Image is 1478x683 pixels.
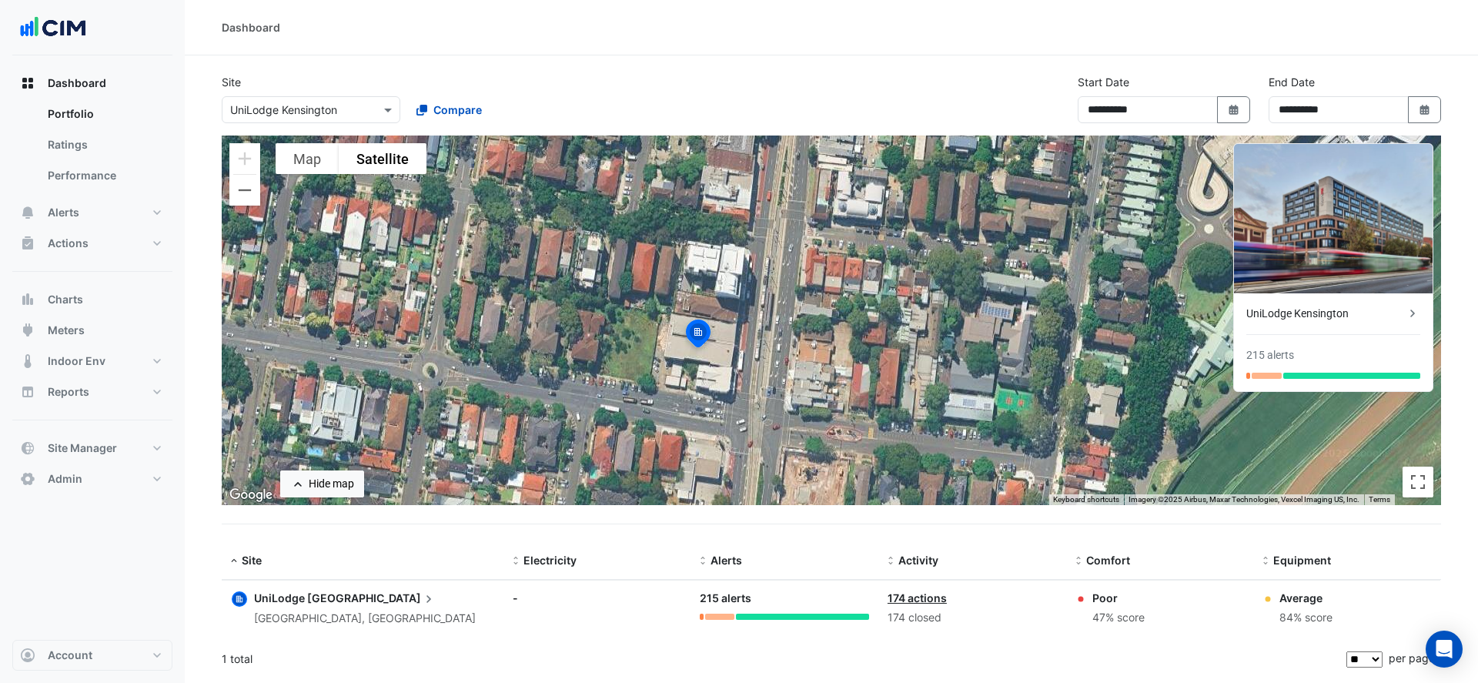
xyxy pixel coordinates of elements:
[12,284,172,315] button: Charts
[681,317,715,354] img: site-pin-selected.svg
[711,554,742,567] span: Alerts
[1092,609,1145,627] div: 47% score
[20,384,35,400] app-icon: Reports
[20,205,35,220] app-icon: Alerts
[48,323,85,338] span: Meters
[1279,590,1333,606] div: Average
[226,485,276,505] a: Open this area in Google Maps (opens a new window)
[48,236,89,251] span: Actions
[1234,144,1433,293] img: UniLodge Kensington
[12,640,172,671] button: Account
[406,96,492,123] button: Compare
[12,315,172,346] button: Meters
[48,205,79,220] span: Alerts
[35,129,172,160] a: Ratings
[898,554,938,567] span: Activity
[35,99,172,129] a: Portfolio
[20,353,35,369] app-icon: Indoor Env
[20,471,35,487] app-icon: Admin
[1426,631,1463,668] div: Open Intercom Messenger
[48,440,117,456] span: Site Manager
[12,377,172,407] button: Reports
[12,433,172,464] button: Site Manager
[242,554,262,567] span: Site
[226,485,276,505] img: Google
[433,102,482,118] span: Compare
[307,590,436,607] span: [GEOGRAPHIC_DATA]
[222,19,280,35] div: Dashboard
[1227,103,1241,116] fa-icon: Select Date
[1246,306,1405,322] div: UniLodge Kensington
[339,143,426,174] button: Show satellite imagery
[1418,103,1432,116] fa-icon: Select Date
[12,346,172,377] button: Indoor Env
[523,554,577,567] span: Electricity
[888,591,947,604] a: 174 actions
[222,74,241,90] label: Site
[1078,74,1129,90] label: Start Date
[20,75,35,91] app-icon: Dashboard
[48,471,82,487] span: Admin
[1269,74,1315,90] label: End Date
[20,323,35,338] app-icon: Meters
[18,12,88,43] img: Company Logo
[1273,554,1331,567] span: Equipment
[48,648,92,663] span: Account
[222,640,1343,678] div: 1 total
[309,476,354,492] div: Hide map
[12,197,172,228] button: Alerts
[1403,467,1433,497] button: Toggle fullscreen view
[888,609,1057,627] div: 174 closed
[48,75,106,91] span: Dashboard
[276,143,339,174] button: Show street map
[12,68,172,99] button: Dashboard
[280,470,364,497] button: Hide map
[229,175,260,206] button: Zoom out
[254,610,476,628] div: [GEOGRAPHIC_DATA], [GEOGRAPHIC_DATA]
[1086,554,1130,567] span: Comfort
[1389,651,1435,665] span: per page
[35,160,172,191] a: Performance
[229,143,260,174] button: Zoom in
[254,591,305,604] span: UniLodge
[1129,495,1359,504] span: Imagery ©2025 Airbus, Maxar Technologies, Vexcel Imaging US, Inc.
[20,292,35,307] app-icon: Charts
[700,590,869,608] div: 215 alerts
[1279,609,1333,627] div: 84% score
[1246,347,1294,363] div: 215 alerts
[20,236,35,251] app-icon: Actions
[1092,590,1145,606] div: Poor
[12,99,172,197] div: Dashboard
[48,292,83,307] span: Charts
[1053,494,1119,505] button: Keyboard shortcuts
[1369,495,1390,504] a: Terms (opens in new tab)
[20,440,35,456] app-icon: Site Manager
[48,384,89,400] span: Reports
[513,590,682,606] div: -
[48,353,105,369] span: Indoor Env
[12,464,172,494] button: Admin
[12,228,172,259] button: Actions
